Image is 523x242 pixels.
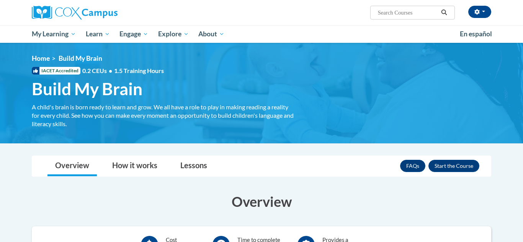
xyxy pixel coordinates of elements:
[109,67,112,74] span: •
[173,156,215,176] a: Lessons
[32,6,177,19] a: Cox Campus
[32,54,50,62] a: Home
[194,25,230,43] a: About
[428,160,479,172] button: Enroll
[32,67,80,75] span: IACET Accredited
[27,25,81,43] a: My Learning
[455,26,497,42] a: En español
[32,29,76,39] span: My Learning
[460,30,492,38] span: En español
[81,25,115,43] a: Learn
[377,8,438,17] input: Search Courses
[153,25,194,43] a: Explore
[32,6,118,19] img: Cox Campus
[438,8,450,17] button: Search
[114,25,153,43] a: Engage
[158,29,189,39] span: Explore
[119,29,148,39] span: Engage
[59,54,102,62] span: Build My Brain
[47,156,97,176] a: Overview
[20,25,503,43] div: Main menu
[105,156,165,176] a: How it works
[198,29,224,39] span: About
[32,192,491,211] h3: Overview
[82,67,164,75] span: 0.2 CEUs
[468,6,491,18] button: Account Settings
[400,160,425,172] a: FAQs
[32,103,296,128] div: A child's brain is born ready to learn and grow. We all have a role to play in making reading a r...
[86,29,110,39] span: Learn
[114,67,164,74] span: 1.5 Training Hours
[32,79,142,99] span: Build My Brain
